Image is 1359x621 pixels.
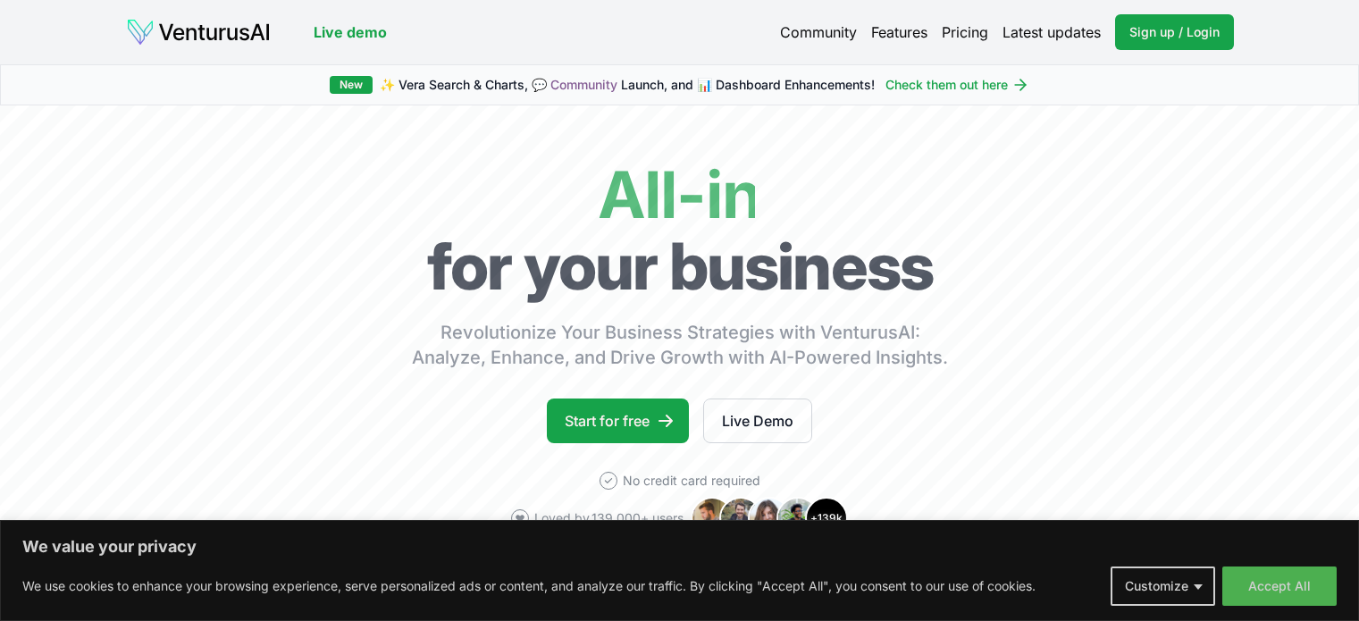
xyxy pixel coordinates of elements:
a: Latest updates [1002,21,1101,43]
a: Features [871,21,927,43]
p: We value your privacy [22,536,1337,558]
img: Avatar 3 [748,497,791,540]
img: logo [126,18,271,46]
a: Community [550,77,617,92]
a: Check them out here [885,76,1029,94]
div: New [330,76,373,94]
a: Live Demo [703,399,812,443]
p: We use cookies to enhance your browsing experience, serve personalized ads or content, and analyz... [22,575,1036,597]
img: Avatar 2 [719,497,762,540]
a: Community [780,21,857,43]
button: Accept All [1222,566,1337,606]
button: Customize [1111,566,1215,606]
a: Pricing [942,21,988,43]
a: Live demo [314,21,387,43]
span: ✨ Vera Search & Charts, 💬 Launch, and 📊 Dashboard Enhancements! [380,76,875,94]
img: Avatar 1 [691,497,734,540]
img: Avatar 4 [776,497,819,540]
a: Start for free [547,399,689,443]
span: Sign up / Login [1129,23,1220,41]
a: Sign up / Login [1115,14,1234,50]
